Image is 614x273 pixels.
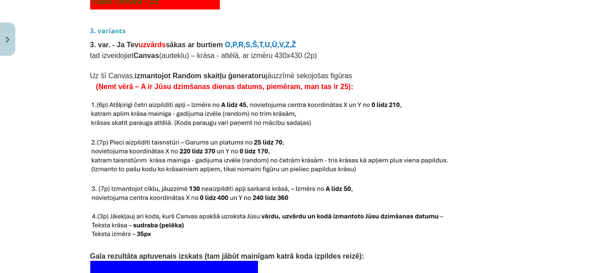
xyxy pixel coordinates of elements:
span: O,P,R,S,Š,T,U,Ū,V,Z,Ž [225,41,296,49]
img: icon-close-lesson-0947bae3869378f0d4975bcd49f059093ad1ed9edebbc8119c70593378902aed.svg [6,37,9,43]
span: Gala rezultāta aptuvenais izskats (tam jābūt mainīgam katrā koda izpildes reizē): [90,252,364,260]
strong: 3. variants [90,26,126,35]
span: 3. var. - Ja Tev sākas ar burtiem [90,41,223,49]
span: uzvārds [138,41,165,49]
b: Canvas [133,52,159,59]
span: (Ņemt vērā – A ir Jūsu dzimšanas dienas datums, piemēram, man tas ir 25): [96,83,353,90]
span: Uz šī Canvas, jāuzzīmē sekojošas figūras [90,72,352,80]
span: tad izveidojiet (audeklu) – krāsa - attēlā, ar izmēru 430x430 (2p) [90,52,317,59]
b: izmantojot Random skaitļu ģeneratoru [135,72,266,80]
